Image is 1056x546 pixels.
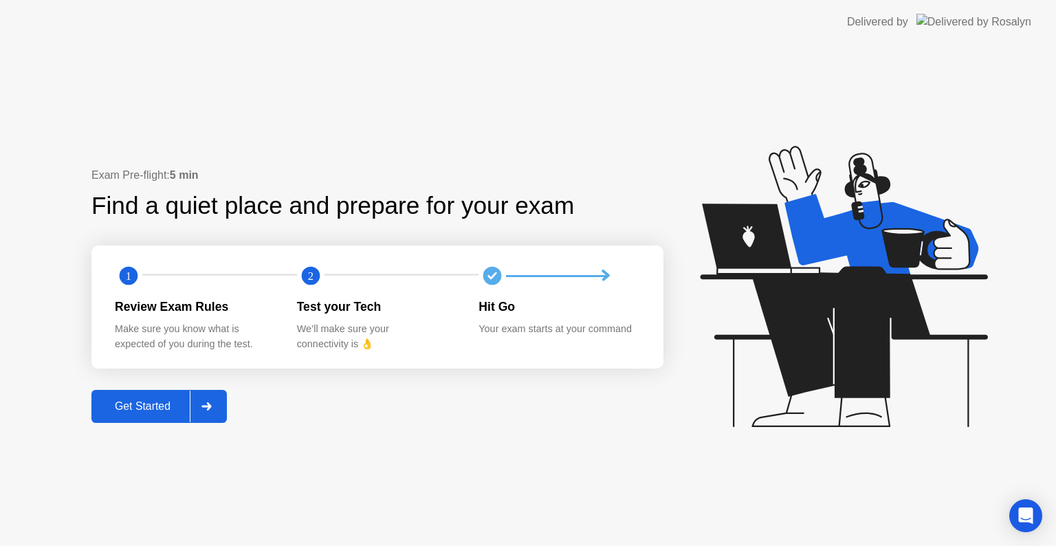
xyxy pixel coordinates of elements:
[297,298,457,316] div: Test your Tech
[115,322,275,351] div: Make sure you know what is expected of you during the test.
[1009,499,1042,532] div: Open Intercom Messenger
[126,270,131,283] text: 1
[91,167,663,184] div: Exam Pre-flight:
[478,322,639,337] div: Your exam starts at your command
[115,298,275,316] div: Review Exam Rules
[847,14,908,30] div: Delivered by
[91,390,227,423] button: Get Started
[297,322,457,351] div: We’ll make sure your connectivity is 👌
[96,400,190,413] div: Get Started
[91,188,576,224] div: Find a quiet place and prepare for your exam
[308,270,313,283] text: 2
[170,169,199,181] b: 5 min
[478,298,639,316] div: Hit Go
[916,14,1031,30] img: Delivered by Rosalyn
